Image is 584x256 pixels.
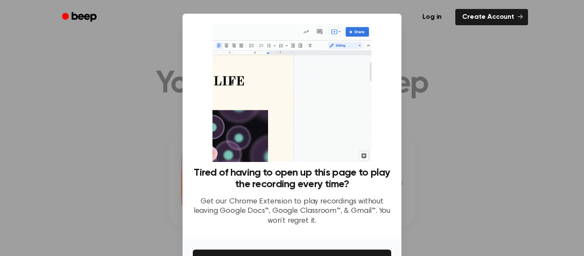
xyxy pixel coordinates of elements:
[193,167,391,190] h3: Tired of having to open up this page to play the recording every time?
[414,7,450,27] a: Log in
[56,9,104,26] a: Beep
[212,24,371,162] img: Beep extension in action
[455,9,528,25] a: Create Account
[193,197,391,226] p: Get our Chrome Extension to play recordings without leaving Google Docs™, Google Classroom™, & Gm...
